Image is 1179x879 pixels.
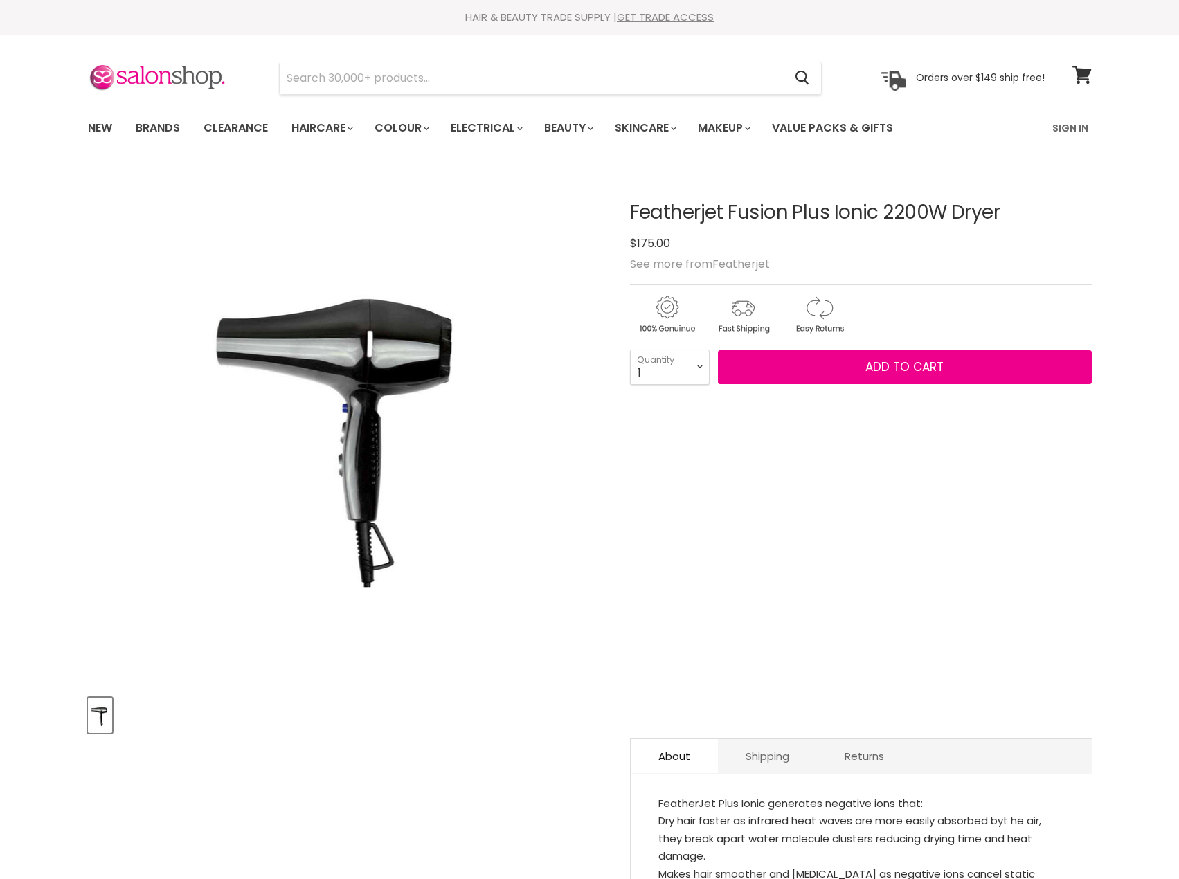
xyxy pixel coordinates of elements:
[71,10,1109,24] div: HAIR & BEAUTY TRADE SUPPLY |
[687,114,759,143] a: Makeup
[604,114,685,143] a: Skincare
[617,10,714,24] a: GET TRADE ACCESS
[279,62,822,95] form: Product
[630,235,670,251] span: $175.00
[712,256,770,272] a: Featherjet
[718,739,817,773] a: Shipping
[364,114,438,143] a: Colour
[817,739,912,773] a: Returns
[534,114,602,143] a: Beauty
[762,114,903,143] a: Value Packs & Gifts
[706,293,780,336] img: shipping.gif
[281,114,361,143] a: Haircare
[71,108,1109,148] nav: Main
[78,108,974,148] ul: Main menu
[784,62,821,94] button: Search
[89,699,111,732] img: Featherjet Fusion Plus Ionic 2200W Dryer
[658,812,1064,865] li: Dry hair faster as infrared heat waves are more easily absorbed byt he air, they break apart wate...
[88,167,605,685] div: Featherjet Fusion Plus Ionic 2200W Dryer image. Click or Scroll to Zoom.
[1044,114,1097,143] a: Sign In
[630,350,710,384] select: Quantity
[630,293,703,336] img: genuine.gif
[193,114,278,143] a: Clearance
[440,114,531,143] a: Electrical
[631,739,718,773] a: About
[630,202,1092,224] h1: Featherjet Fusion Plus Ionic 2200W Dryer
[125,114,190,143] a: Brands
[865,359,944,375] span: Add to cart
[916,71,1045,84] p: Orders over $149 ship free!
[88,698,112,733] button: Featherjet Fusion Plus Ionic 2200W Dryer
[718,350,1092,385] button: Add to cart
[280,62,784,94] input: Search
[78,114,123,143] a: New
[782,293,856,336] img: returns.gif
[86,694,607,733] div: Product thumbnails
[630,256,770,272] span: See more from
